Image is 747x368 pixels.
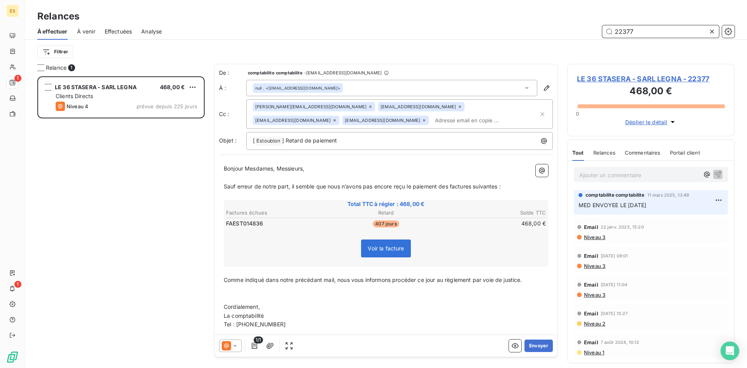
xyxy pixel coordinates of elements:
span: comptabilite comptabilite [586,192,644,199]
div: Open Intercom Messenger [721,342,739,360]
span: De : [219,69,246,77]
span: Relances [593,150,615,156]
span: Tel : [PHONE_NUMBER] [224,321,286,328]
span: Total TTC à régler : 468,00 € [225,200,547,208]
span: 1 [14,281,21,288]
th: Solde TTC [440,209,546,217]
span: [EMAIL_ADDRESS][DOMAIN_NAME] [255,118,331,123]
span: Email [584,253,598,259]
span: Tout [572,150,584,156]
h3: 468,00 € [577,84,725,100]
span: Déplier le détail [625,118,668,126]
span: Commentaires [625,150,661,156]
input: Adresse email en copie ... [432,114,522,126]
span: Voir la facture [368,245,404,252]
span: LE 36 STASERA - SARL LEGNA [55,84,137,90]
span: Objet : [219,137,237,144]
span: FAEST014836 [226,220,263,227]
th: Retard [333,209,439,217]
span: La comptabilité [224,312,264,319]
span: 407 jours [373,220,399,227]
span: 468,00 € [160,84,185,90]
span: Niveau 4 [67,103,88,109]
span: - [EMAIL_ADDRESS][DOMAIN_NAME] [304,70,382,75]
span: À effectuer [37,28,68,35]
span: 1/1 [254,336,263,343]
span: ] Retard de paiement [282,137,337,144]
span: [EMAIL_ADDRESS][DOMAIN_NAME] [381,104,456,109]
span: Relance [46,64,67,72]
span: À venir [77,28,95,35]
span: 22 janv. 2025, 15:20 [601,225,644,229]
span: Comme indiqué dans notre précédant mail, nous vous informons procéder ce jour au règlement par vo... [224,276,522,283]
span: 0 [576,111,579,117]
span: [PERSON_NAME][EMAIL_ADDRESS][DOMAIN_NAME] [255,104,366,109]
button: Déplier le détail [623,118,679,127]
span: Portail client [670,150,700,156]
span: Niveau 3 [583,263,605,269]
span: LE 36 STASERA - SARL LEGNA - 22377 [577,74,725,84]
span: Cordialement, [224,303,260,310]
div: grid [37,76,205,368]
span: 11 mars 2025, 13:49 [647,193,689,197]
span: Email [584,224,598,230]
span: Analyse [141,28,162,35]
span: Clients Directs [56,93,93,99]
span: Email [584,339,598,345]
span: [EMAIL_ADDRESS][DOMAIN_NAME] [345,118,420,123]
th: Factures échues [226,209,332,217]
span: Email [584,310,598,317]
span: 7 août 2024, 10:12 [601,340,640,345]
span: 1 [14,75,21,82]
span: comptabilite comptabilite [248,70,303,75]
span: Effectuées [105,28,132,35]
span: [DATE] 09:01 [601,254,628,258]
span: Bonjour Mesdames, Messieurs, [224,165,304,172]
span: Niveau 2 [583,320,605,327]
span: Niveau 3 [583,234,605,240]
span: Email [584,282,598,288]
span: prévue depuis 225 jours [137,103,197,109]
span: Niveau 3 [583,292,605,298]
label: Cc : [219,110,246,118]
span: [DATE] 15:27 [601,311,628,316]
td: 468,00 € [440,219,546,228]
label: À : [219,84,246,92]
span: null . [255,85,264,91]
button: Filtrer [37,46,73,58]
span: Sauf erreur de notre part, il semble que nous n’avons pas encore reçu le paiement des factures su... [224,183,501,190]
span: Estoublon [255,137,281,146]
input: Rechercher [602,25,719,38]
button: Envoyer [524,340,553,352]
h3: Relances [37,9,79,23]
div: <[EMAIL_ADDRESS][DOMAIN_NAME]> [255,85,340,91]
span: Niveau 1 [583,349,604,356]
span: [ [253,137,255,144]
span: 1 [68,64,75,71]
img: Logo LeanPay [6,351,19,363]
span: MED ENVOYEE LE [DATE] [579,202,646,208]
span: [DATE] 11:04 [601,282,628,287]
div: ES [6,5,19,17]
